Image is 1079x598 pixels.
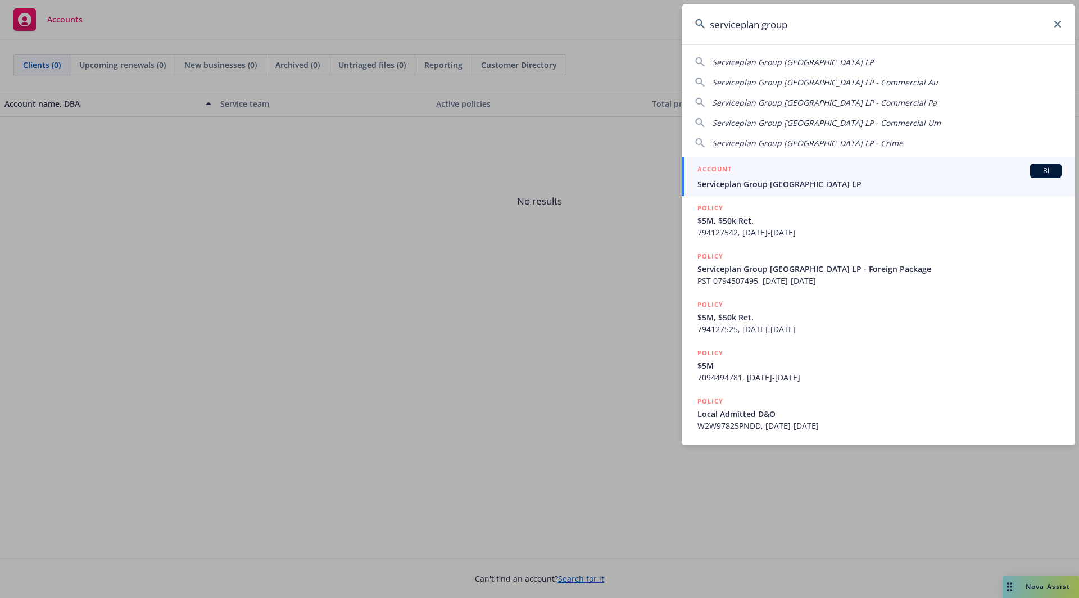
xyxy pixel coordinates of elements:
[697,275,1062,287] span: PST 0794507495, [DATE]-[DATE]
[697,360,1062,372] span: $5M
[712,97,937,108] span: Serviceplan Group [GEOGRAPHIC_DATA] LP - Commercial Pa
[697,299,723,310] h5: POLICY
[682,196,1075,244] a: POLICY$5M, $50k Ret.794127542, [DATE]-[DATE]
[1035,166,1057,176] span: BI
[697,311,1062,323] span: $5M, $50k Ret.
[697,420,1062,432] span: W2W97825PNDD, [DATE]-[DATE]
[697,347,723,359] h5: POLICY
[697,202,723,214] h5: POLICY
[682,389,1075,438] a: POLICYLocal Admitted D&OW2W97825PNDD, [DATE]-[DATE]
[697,178,1062,190] span: Serviceplan Group [GEOGRAPHIC_DATA] LP
[712,117,941,128] span: Serviceplan Group [GEOGRAPHIC_DATA] LP - Commercial Um
[682,157,1075,196] a: ACCOUNTBIServiceplan Group [GEOGRAPHIC_DATA] LP
[697,215,1062,226] span: $5M, $50k Ret.
[697,372,1062,383] span: 7094494781, [DATE]-[DATE]
[712,57,873,67] span: Serviceplan Group [GEOGRAPHIC_DATA] LP
[697,164,732,177] h5: ACCOUNT
[682,293,1075,341] a: POLICY$5M, $50k Ret.794127525, [DATE]-[DATE]
[712,77,938,88] span: Serviceplan Group [GEOGRAPHIC_DATA] LP - Commercial Au
[697,251,723,262] h5: POLICY
[697,408,1062,420] span: Local Admitted D&O
[697,226,1062,238] span: 794127542, [DATE]-[DATE]
[697,263,1062,275] span: Serviceplan Group [GEOGRAPHIC_DATA] LP - Foreign Package
[697,396,723,407] h5: POLICY
[697,323,1062,335] span: 794127525, [DATE]-[DATE]
[682,4,1075,44] input: Search...
[682,244,1075,293] a: POLICYServiceplan Group [GEOGRAPHIC_DATA] LP - Foreign PackagePST 0794507495, [DATE]-[DATE]
[682,341,1075,389] a: POLICY$5M7094494781, [DATE]-[DATE]
[712,138,903,148] span: Serviceplan Group [GEOGRAPHIC_DATA] LP - Crime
